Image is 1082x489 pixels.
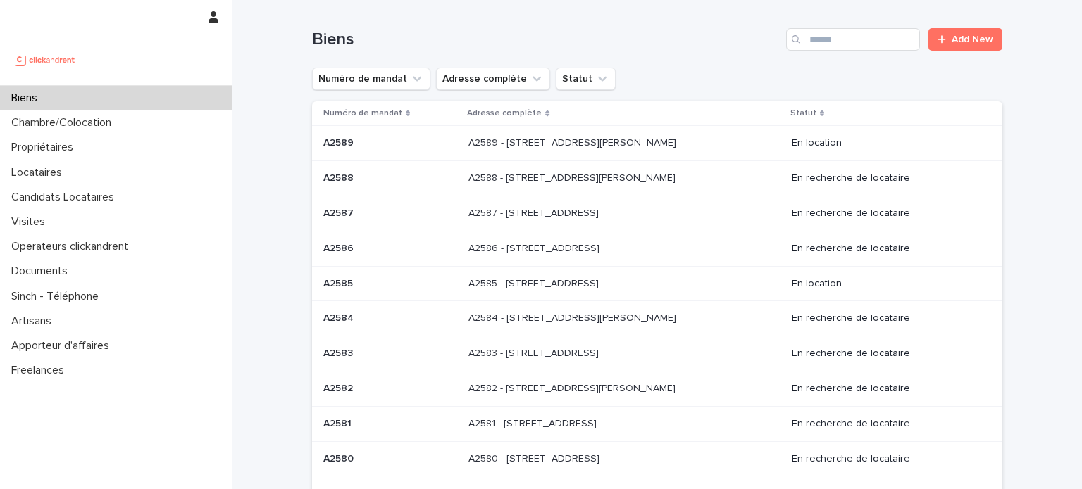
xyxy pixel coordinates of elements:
p: Chambre/Colocation [6,116,123,129]
span: Add New [952,34,993,44]
p: A2585 - [STREET_ADDRESS] [468,275,602,290]
p: A2581 - [STREET_ADDRESS] [468,415,599,430]
p: A2581 [323,415,354,430]
p: A2583 [323,345,356,360]
p: Freelances [6,364,75,377]
p: A2585 [323,275,356,290]
p: Locataires [6,166,73,179]
p: Operateurs clickandrent [6,240,139,253]
h1: Biens [312,30,781,50]
button: Adresse complète [436,68,550,90]
tr: A2581A2581 A2581 - [STREET_ADDRESS]A2581 - [STREET_ADDRESS] En recherche de locataire [312,406,1002,441]
a: Add New [928,28,1002,51]
tr: A2588A2588 A2588 - [STREET_ADDRESS][PERSON_NAME]A2588 - [STREET_ADDRESS][PERSON_NAME] En recherch... [312,161,1002,196]
tr: A2582A2582 A2582 - [STREET_ADDRESS][PERSON_NAME]A2582 - [STREET_ADDRESS][PERSON_NAME] En recherch... [312,371,1002,406]
p: Documents [6,265,79,278]
button: Numéro de mandat [312,68,430,90]
tr: A2585A2585 A2585 - [STREET_ADDRESS]A2585 - [STREET_ADDRESS] En location [312,266,1002,301]
input: Search [786,28,920,51]
p: A2580 [323,450,356,465]
p: A2588 [323,170,356,184]
p: Apporteur d'affaires [6,339,120,353]
tr: A2583A2583 A2583 - [STREET_ADDRESS]A2583 - [STREET_ADDRESS] En recherche de locataire [312,336,1002,371]
p: En recherche de locataire [792,243,980,255]
p: En location [792,137,980,149]
p: A2589 [323,134,356,149]
p: En recherche de locataire [792,172,980,184]
p: En recherche de locataire [792,453,980,465]
p: Biens [6,91,49,105]
tr: A2587A2587 A2587 - [STREET_ADDRESS]A2587 - [STREET_ADDRESS] En recherche de locataire [312,196,1002,231]
p: A2587 [323,205,356,220]
p: A2586 - [STREET_ADDRESS] [468,240,602,255]
p: A2588 - [STREET_ADDRESS][PERSON_NAME] [468,170,678,184]
p: A2582 - 12 avenue Charles VII, Saint-Maur-des-Fossés 94100 [468,380,678,395]
img: UCB0brd3T0yccxBKYDjQ [11,46,80,74]
tr: A2584A2584 A2584 - [STREET_ADDRESS][PERSON_NAME]A2584 - [STREET_ADDRESS][PERSON_NAME] En recherch... [312,301,1002,336]
p: Statut [790,106,816,121]
tr: A2586A2586 A2586 - [STREET_ADDRESS]A2586 - [STREET_ADDRESS] En recherche de locataire [312,231,1002,266]
p: Propriétaires [6,141,85,154]
p: En recherche de locataire [792,208,980,220]
tr: A2589A2589 A2589 - [STREET_ADDRESS][PERSON_NAME]A2589 - [STREET_ADDRESS][PERSON_NAME] En location [312,126,1002,161]
p: En recherche de locataire [792,312,980,324]
p: A2587 - [STREET_ADDRESS] [468,205,602,220]
p: Sinch - Téléphone [6,290,110,303]
p: A2584 [323,310,356,324]
p: En recherche de locataire [792,348,980,360]
button: Statut [556,68,616,90]
p: A2583 - 79 Avenue du Général de Gaulle, Champigny sur Marne 94500 [468,345,602,360]
p: Candidats Locataires [6,191,125,204]
p: Adresse complète [467,106,542,121]
p: A2589 - 61 Boulevard Edouard Vaillant, Aubervilliers 93300 [468,134,679,149]
p: Numéro de mandat [323,106,402,121]
p: A2582 [323,380,356,395]
p: A2580 - [STREET_ADDRESS] [468,450,602,465]
p: En location [792,278,980,290]
p: En recherche de locataire [792,418,980,430]
p: En recherche de locataire [792,383,980,395]
tr: A2580A2580 A2580 - [STREET_ADDRESS]A2580 - [STREET_ADDRESS] En recherche de locataire [312,441,1002,476]
p: A2586 [323,240,356,255]
p: Artisans [6,315,63,328]
p: A2584 - 79 Avenue du Général de Gaulle, Champigny sur Marne 94500 [468,310,679,324]
p: Visites [6,215,56,229]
